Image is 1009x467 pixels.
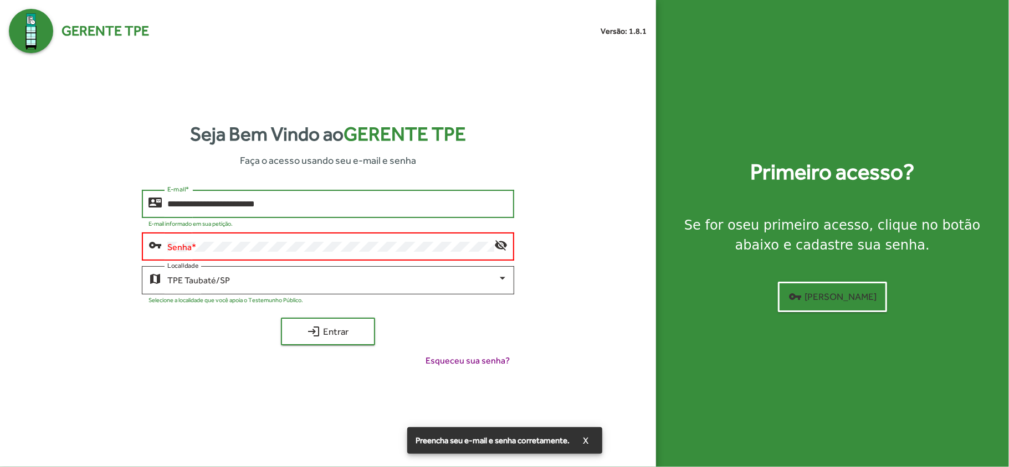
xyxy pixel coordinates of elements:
[344,123,466,145] span: Gerente TPE
[148,220,233,227] mat-hint: E-mail informado em sua petição.
[62,20,149,41] span: Gerente TPE
[9,9,53,53] img: Logo Gerente
[281,318,375,345] button: Entrar
[601,25,647,37] small: Versão: 1.8.1
[291,321,365,341] span: Entrar
[148,238,162,251] mat-icon: vpn_key
[494,238,508,251] mat-icon: visibility_off
[426,354,510,367] span: Esqueceu sua senha?
[788,290,802,303] mat-icon: vpn_key
[167,275,230,286] span: TPE Taubaté/SP
[307,325,320,338] mat-icon: login
[778,282,887,312] button: [PERSON_NAME]
[416,435,570,446] span: Preencha seu e-mail e senha corretamente.
[190,120,466,149] strong: Seja Bem Vindo ao
[148,297,303,303] mat-hint: Selecione a localidade que você apoia o Testemunho Público.
[148,272,162,285] mat-icon: map
[788,287,877,307] span: [PERSON_NAME]
[669,215,996,255] div: Se for o , clique no botão abaixo e cadastre sua senha.
[240,153,416,168] span: Faça o acesso usando seu e-mail e senha
[148,195,162,209] mat-icon: contact_mail
[575,430,598,450] button: X
[583,430,589,450] span: X
[736,217,869,233] strong: seu primeiro acesso
[750,155,914,189] strong: Primeiro acesso?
